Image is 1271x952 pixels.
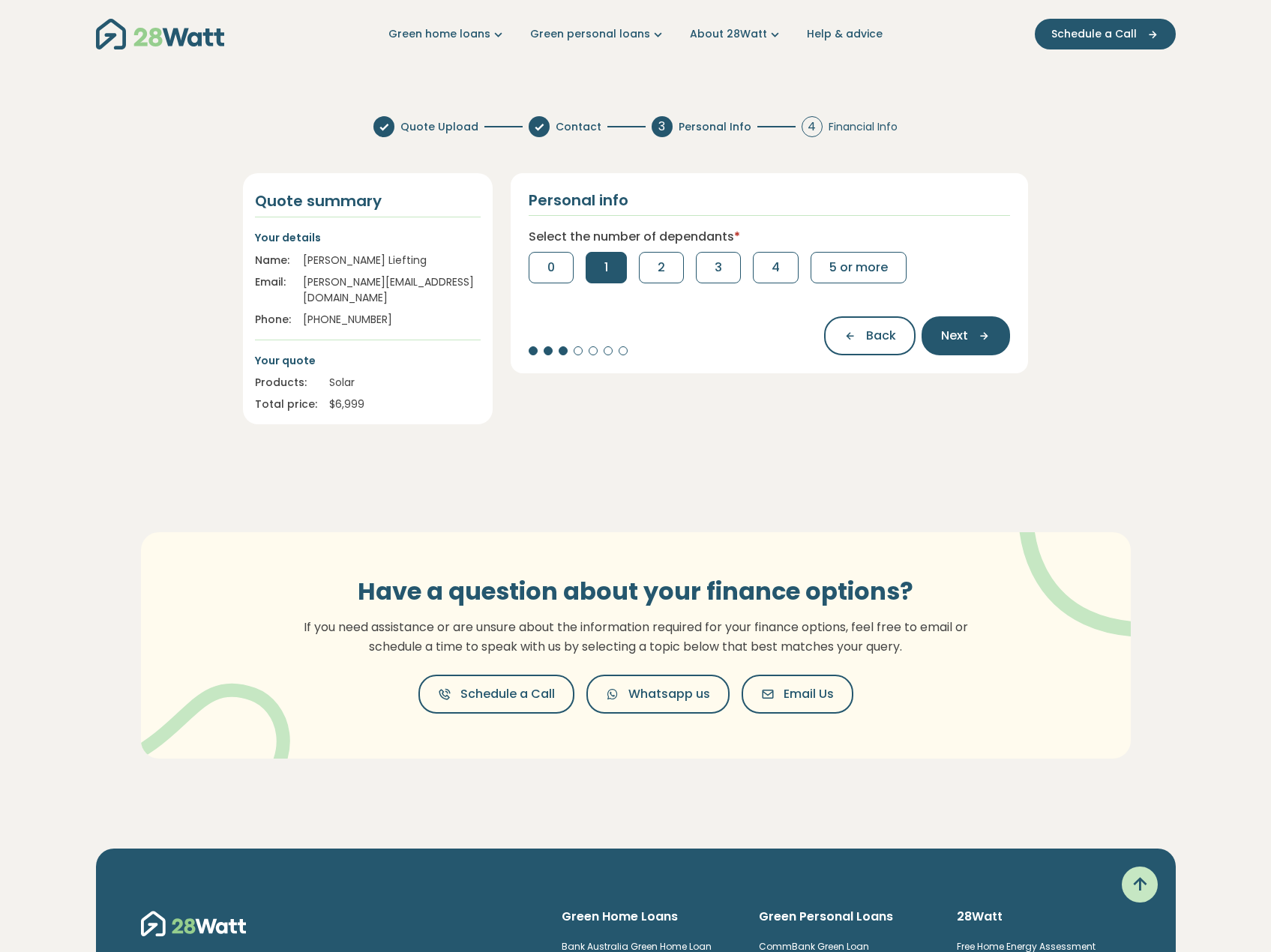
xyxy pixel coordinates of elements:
p: Your details [255,229,481,246]
span: 2 [658,259,665,277]
h6: Green Home Loans [562,909,736,925]
button: Schedule a Call [1035,19,1176,49]
h6: 28Watt [957,909,1131,925]
button: Next [922,316,1010,355]
div: 3 [652,116,673,137]
a: Help & advice [807,26,883,42]
p: Your quote [255,352,481,369]
div: Products: [255,375,317,391]
iframe: Chat Widget [1196,880,1271,952]
h2: Personal info [529,191,628,209]
nav: Main navigation [96,15,1176,53]
img: 28Watt [96,19,224,49]
img: vector [130,645,290,795]
button: 2 [639,252,684,283]
span: Back [866,327,896,345]
span: 5 or more [829,259,888,277]
button: 3 [696,252,741,283]
p: If you need assistance or are unsure about the information required for your finance options, fee... [295,618,977,656]
div: Name: [255,253,291,268]
img: 28Watt [141,909,246,939]
button: Whatsapp us [586,675,730,714]
span: 1 [604,259,608,277]
button: 5 or more [811,252,907,283]
div: Email: [255,274,291,306]
span: Schedule a Call [460,685,555,703]
button: Back [824,316,916,355]
div: [PHONE_NUMBER] [303,312,481,328]
div: [PERSON_NAME] Liefting [303,253,481,268]
button: 0 [529,252,574,283]
span: Schedule a Call [1051,26,1137,42]
h4: Quote summary [255,191,481,211]
span: Personal Info [679,119,751,135]
span: 0 [547,259,555,277]
div: Phone: [255,312,291,328]
span: 4 [772,259,780,277]
div: [PERSON_NAME][EMAIL_ADDRESS][DOMAIN_NAME] [303,274,481,306]
span: Contact [556,119,601,135]
a: Green home loans [388,26,506,42]
span: 3 [715,259,722,277]
button: 4 [753,252,799,283]
button: Email Us [742,675,853,714]
a: Green personal loans [530,26,666,42]
button: 1 [586,252,627,283]
span: Email Us [784,685,834,703]
div: Total price: [255,397,317,412]
button: Schedule a Call [418,675,574,714]
label: Select the number of dependants [529,228,740,246]
div: $ 6,999 [329,397,481,412]
span: Whatsapp us [628,685,710,703]
span: Financial Info [829,119,898,135]
h3: Have a question about your finance options? [295,577,977,606]
div: 4 [802,116,823,137]
span: Next [941,327,968,345]
h6: Green Personal Loans [759,909,933,925]
span: Quote Upload [400,119,478,135]
img: vector [980,491,1176,637]
a: About 28Watt [690,26,783,42]
div: Solar [329,375,481,391]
